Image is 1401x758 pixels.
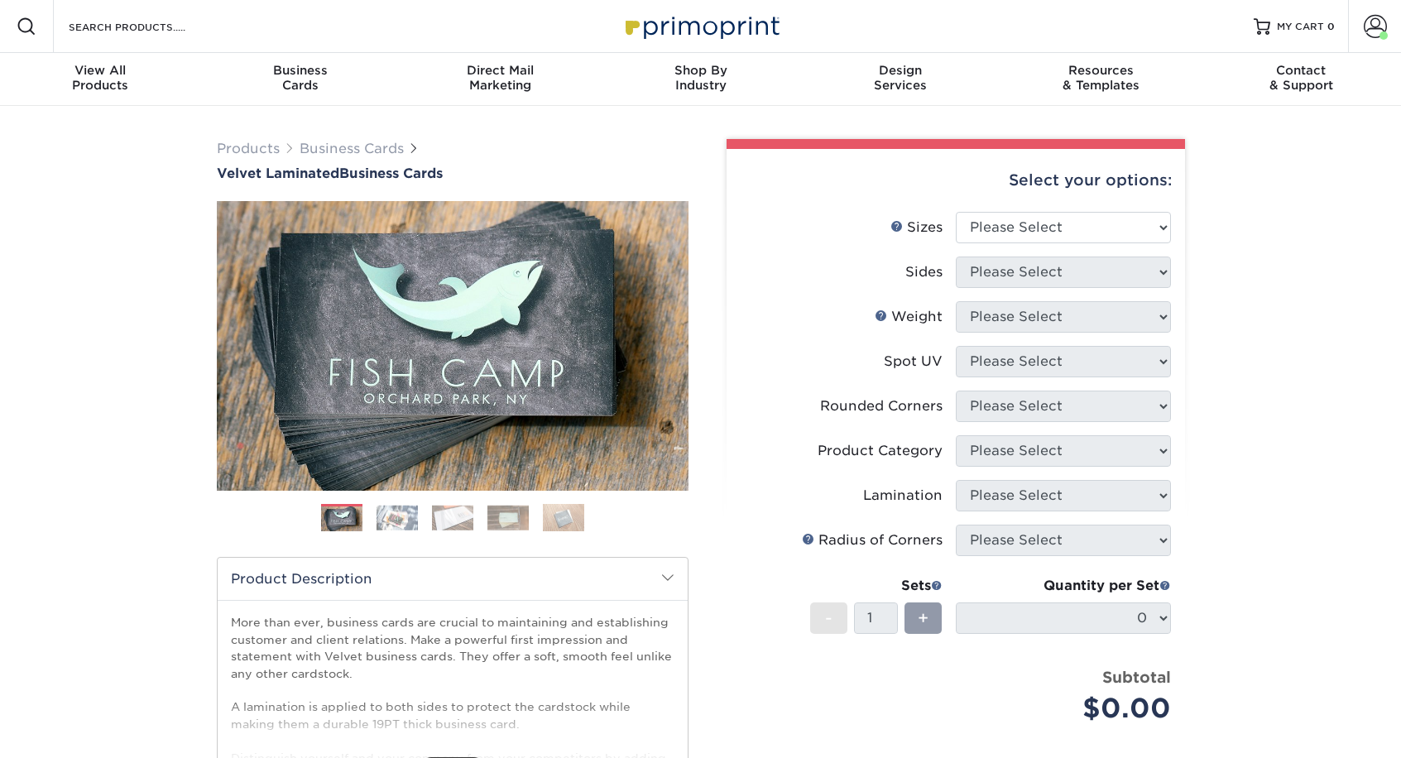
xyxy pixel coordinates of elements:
[377,505,418,530] img: Business Cards 02
[1201,53,1401,106] a: Contact& Support
[825,606,832,631] span: -
[217,166,339,181] span: Velvet Laminated
[4,708,141,752] iframe: Google Customer Reviews
[401,53,601,106] a: Direct MailMarketing
[601,63,801,93] div: Industry
[810,576,943,596] div: Sets
[1327,21,1335,32] span: 0
[968,688,1171,728] div: $0.00
[1102,668,1171,686] strong: Subtotal
[217,141,280,156] a: Products
[218,558,688,600] h2: Product Description
[432,505,473,530] img: Business Cards 03
[1277,20,1324,34] span: MY CART
[884,352,943,372] div: Spot UV
[1000,53,1201,106] a: Resources& Templates
[200,53,401,106] a: BusinessCards
[820,396,943,416] div: Rounded Corners
[800,53,1000,106] a: DesignServices
[1000,63,1201,78] span: Resources
[321,498,362,540] img: Business Cards 01
[1201,63,1401,93] div: & Support
[802,530,943,550] div: Radius of Corners
[300,141,404,156] a: Business Cards
[217,166,689,181] h1: Business Cards
[401,63,601,93] div: Marketing
[956,576,1171,596] div: Quantity per Set
[1000,63,1201,93] div: & Templates
[200,63,401,93] div: Cards
[800,63,1000,93] div: Services
[875,307,943,327] div: Weight
[890,218,943,237] div: Sizes
[818,441,943,461] div: Product Category
[601,53,801,106] a: Shop ByIndustry
[401,63,601,78] span: Direct Mail
[200,63,401,78] span: Business
[1201,63,1401,78] span: Contact
[543,503,584,532] img: Business Cards 05
[601,63,801,78] span: Shop By
[740,149,1172,212] div: Select your options:
[217,110,689,582] img: Velvet Laminated 01
[905,262,943,282] div: Sides
[863,486,943,506] div: Lamination
[217,166,689,181] a: Velvet LaminatedBusiness Cards
[67,17,228,36] input: SEARCH PRODUCTS.....
[618,8,784,44] img: Primoprint
[487,505,529,530] img: Business Cards 04
[918,606,928,631] span: +
[800,63,1000,78] span: Design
